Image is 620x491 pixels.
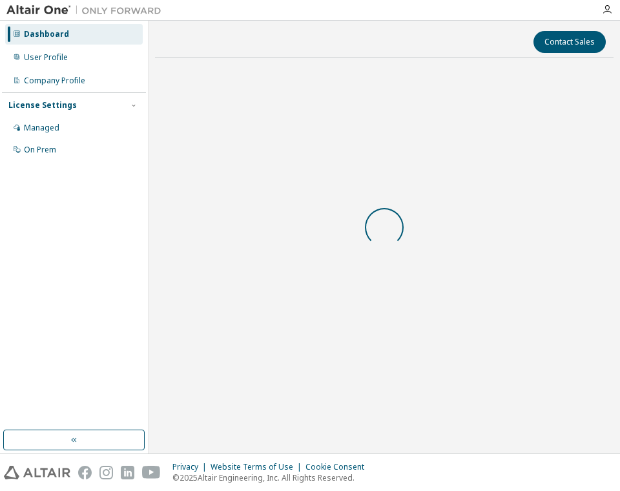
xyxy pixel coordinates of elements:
img: instagram.svg [99,466,113,479]
div: On Prem [24,145,56,155]
button: Contact Sales [533,31,606,53]
img: linkedin.svg [121,466,134,479]
img: facebook.svg [78,466,92,479]
div: Website Terms of Use [211,462,305,472]
p: © 2025 Altair Engineering, Inc. All Rights Reserved. [172,472,372,483]
div: License Settings [8,100,77,110]
div: Privacy [172,462,211,472]
div: Company Profile [24,76,85,86]
div: User Profile [24,52,68,63]
img: youtube.svg [142,466,161,479]
div: Dashboard [24,29,69,39]
img: Altair One [6,4,168,17]
img: altair_logo.svg [4,466,70,479]
div: Cookie Consent [305,462,372,472]
div: Managed [24,123,59,133]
